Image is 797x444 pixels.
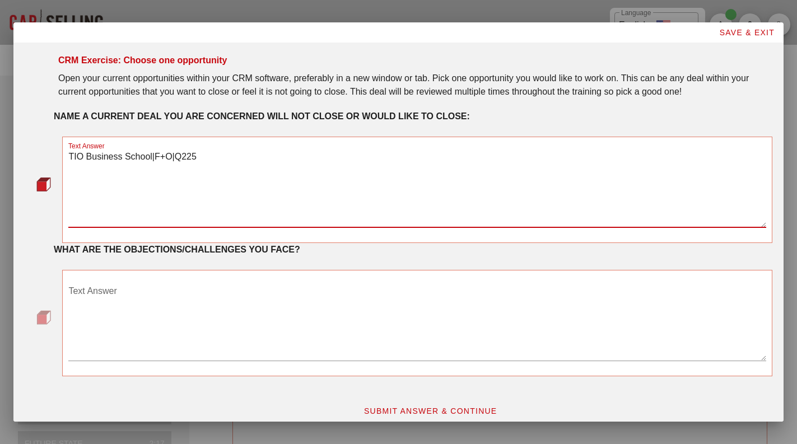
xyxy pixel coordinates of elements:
strong: NAME A CURRENT DEAL YOU ARE CONCERNED WILL NOT CLOSE OR WOULD LIKE TO CLOSE: [54,111,470,121]
div: CRM Exercise: Choose one opportunity [58,54,227,67]
span: SAVE & EXIT [719,28,775,37]
img: question-bullet-actve.png [36,177,51,191]
button: SUBMIT ANSWER & CONTINUE [355,401,506,421]
span: SUBMIT ANSWER & CONTINUE [363,406,497,415]
strong: WHAT ARE THE OBJECTIONS/CHALLENGES YOU FACE? [54,245,300,254]
label: Text Answer [68,142,105,151]
div: Open your current opportunities within your CRM software, preferably in a new window or tab. Pick... [58,72,772,99]
button: SAVE & EXIT [710,22,784,43]
img: question-bullet.png [36,310,51,325]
